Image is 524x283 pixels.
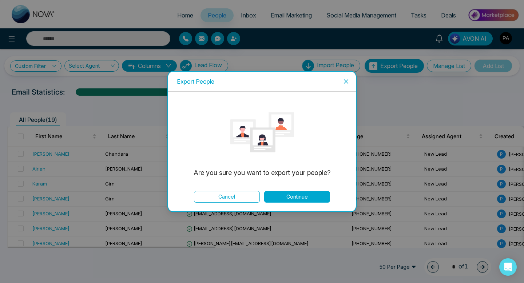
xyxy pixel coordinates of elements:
[264,191,330,203] button: Continue
[499,258,517,276] div: Open Intercom Messenger
[194,191,260,203] button: Cancel
[230,100,294,164] img: loading
[185,168,338,178] p: Are you sure you want to export your people?
[336,72,356,91] button: Close
[343,79,349,84] span: close
[177,77,347,85] div: Export People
